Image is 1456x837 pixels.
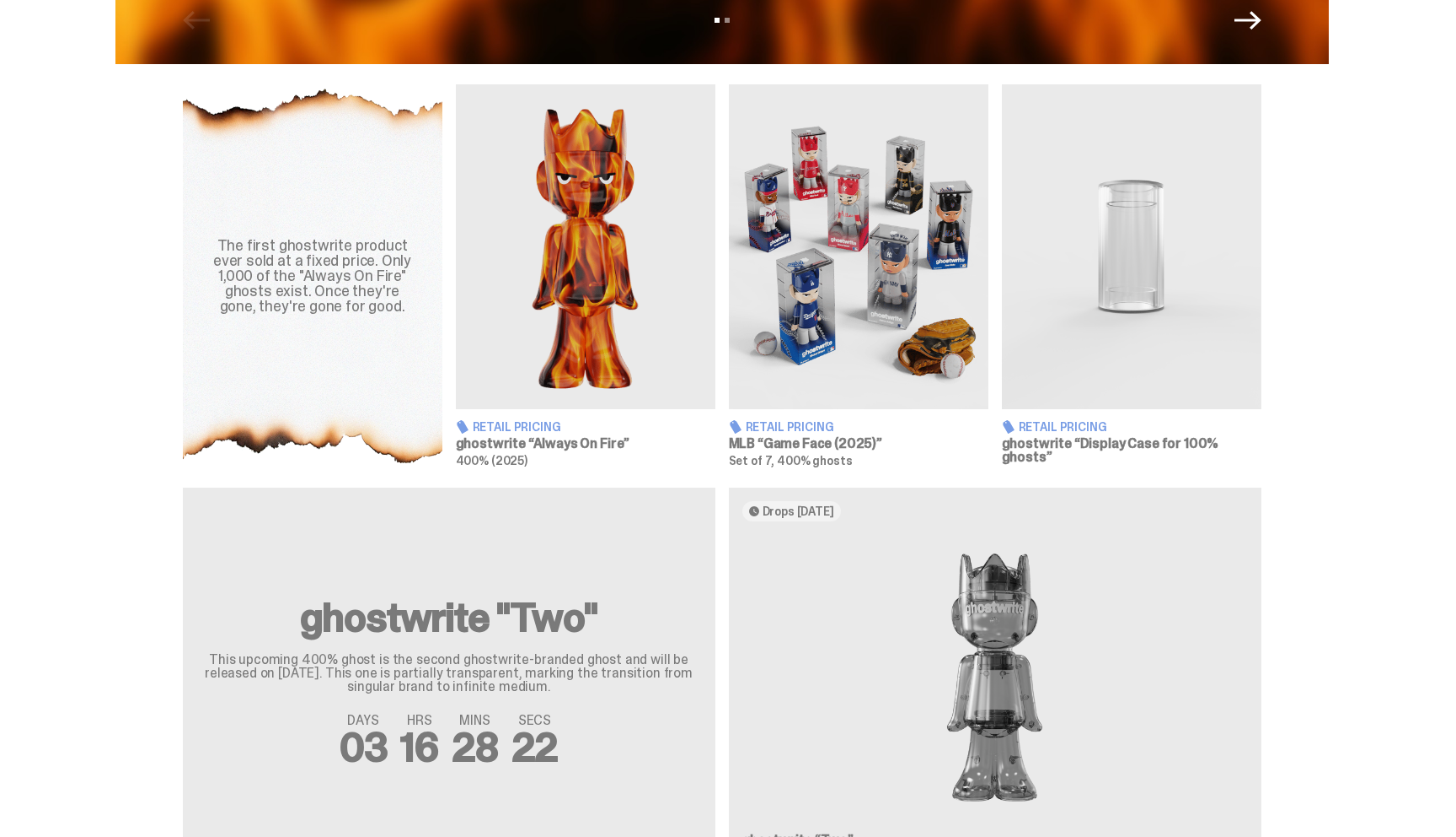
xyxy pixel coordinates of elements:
[746,421,834,433] span: Retail Pricing
[763,505,834,518] span: Drops [DATE]
[456,453,527,468] span: 400% (2025)
[456,437,715,451] h3: ghostwrite “Always On Fire”
[1002,84,1261,409] img: Display Case for 100% ghosts
[1002,84,1261,467] a: Display Case for 100% ghosts Retail Pricing
[452,714,498,727] span: MINS
[715,18,720,23] button: View slide 1
[511,721,559,774] span: 22
[452,721,498,774] span: 28
[1002,437,1261,464] h3: ghostwrite “Display Case for 100% ghosts”
[511,714,559,727] span: SECS
[340,714,388,727] span: DAYS
[456,84,715,409] img: Always On Fire
[203,238,422,314] div: The first ghostwrite product ever sold at a fixed price. Only 1,000 of the "Always On Fire" ghost...
[456,84,715,467] a: Always On Fire Retail Pricing
[729,84,988,467] a: Game Face (2025) Retail Pricing
[729,437,988,451] h3: MLB “Game Face (2025)”
[1019,421,1107,433] span: Retail Pricing
[400,721,438,774] span: 16
[729,453,853,468] span: Set of 7, 400% ghosts
[725,18,730,23] button: View slide 2
[203,653,695,694] p: This upcoming 400% ghost is the second ghostwrite-branded ghost and will be released on [DATE]. T...
[1234,7,1261,34] button: Next
[742,535,1248,820] img: Two
[400,714,438,727] span: HRS
[340,721,388,774] span: 03
[203,597,695,638] h2: ghostwrite "Two"
[729,84,988,409] img: Game Face (2025)
[473,421,561,433] span: Retail Pricing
